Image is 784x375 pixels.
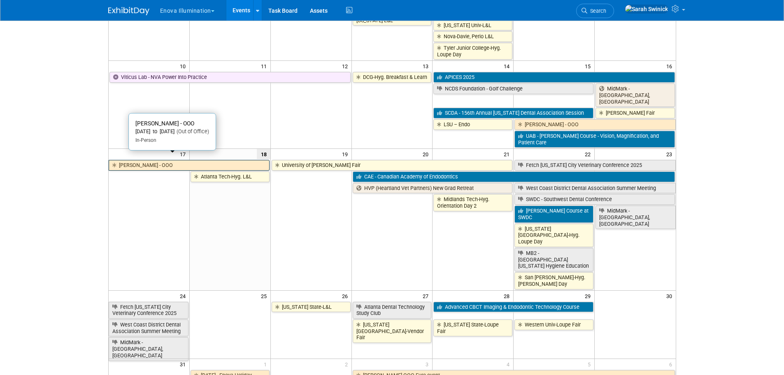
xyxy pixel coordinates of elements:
[625,5,668,14] img: Sarah Swinick
[179,359,189,369] span: 31
[422,291,432,301] span: 27
[272,302,351,312] a: [US_STATE] State-L&L
[503,149,513,159] span: 21
[503,61,513,71] span: 14
[433,119,512,130] a: LSU – Endo
[665,291,676,301] span: 30
[191,171,270,182] a: Atlanta Tech-Hyg. L&L
[179,291,189,301] span: 24
[587,359,594,369] span: 5
[353,302,432,319] a: Atlanta Dental Technology Study Club
[109,160,270,171] a: [PERSON_NAME] - OOO
[353,319,432,343] a: [US_STATE][GEOGRAPHIC_DATA]-Vendor Fair
[179,61,189,71] span: 10
[257,149,270,159] span: 18
[433,83,593,94] a: NCDS Foundation - Golf Challenge
[584,149,594,159] span: 22
[341,149,351,159] span: 19
[263,359,270,369] span: 1
[514,160,675,171] a: Fetch [US_STATE] City Veterinary Conference 2025
[433,31,512,42] a: Nova-Davie, Perio L&L
[433,43,512,60] a: Tyler Junior College-Hyg. Loupe Day
[514,194,675,205] a: SWDC - Southwest Dental Conference
[135,128,209,135] div: [DATE] to [DATE]
[272,160,513,171] a: University of [PERSON_NAME] Fair
[260,61,270,71] span: 11
[109,72,351,83] a: Viticus Lab - NVA Power Into Practice
[353,171,675,182] a: CAE - Canadian Academy of Endodontics
[109,319,188,336] a: West Coast District Dental Association Summer Meeting
[433,108,593,118] a: SCDA - 156th Annual [US_STATE] Dental Association Session
[514,224,593,247] a: [US_STATE][GEOGRAPHIC_DATA]-Hyg. Loupe Day
[514,248,593,271] a: MB2 - [GEOGRAPHIC_DATA][US_STATE] Hygiene Education
[668,359,676,369] span: 6
[665,61,676,71] span: 16
[596,108,675,118] a: [PERSON_NAME] Fair
[576,4,614,18] a: Search
[174,128,209,134] span: (Out of Office)
[514,119,675,130] a: [PERSON_NAME] - OOO
[425,359,432,369] span: 3
[422,149,432,159] span: 20
[433,72,675,83] a: APICES 2025
[596,206,675,229] a: MidMark - [GEOGRAPHIC_DATA], [GEOGRAPHIC_DATA]
[514,131,675,148] a: UAB - [PERSON_NAME] Course - Vision, Magnification, and Patient Care
[596,83,675,107] a: MidMark - [GEOGRAPHIC_DATA], [GEOGRAPHIC_DATA]
[514,272,593,289] a: San [PERSON_NAME]-Hyg. [PERSON_NAME] Day
[514,319,593,330] a: Western Univ-Loupe Fair
[135,137,156,143] span: In-Person
[665,149,676,159] span: 23
[109,337,188,361] a: MidMark - [GEOGRAPHIC_DATA], [GEOGRAPHIC_DATA]
[433,20,512,31] a: [US_STATE] Univ-L&L
[506,359,513,369] span: 4
[587,8,606,14] span: Search
[344,359,351,369] span: 2
[584,61,594,71] span: 15
[514,183,675,194] a: West Coast District Dental Association Summer Meeting
[108,7,149,15] img: ExhibitDay
[433,319,512,336] a: [US_STATE] State-Loupe Fair
[260,291,270,301] span: 25
[433,194,512,211] a: Midlands Tech-Hyg. Orientation Day 2
[422,61,432,71] span: 13
[353,72,432,83] a: DCG-Hyg. Breakfast & Learn
[341,61,351,71] span: 12
[341,291,351,301] span: 26
[353,183,513,194] a: HVP (Heartland Vet Partners) New Grad Retreat
[584,291,594,301] span: 29
[503,291,513,301] span: 28
[109,302,188,319] a: Fetch [US_STATE] City Veterinary Conference 2025
[514,206,593,222] a: [PERSON_NAME] Course at SWDC
[135,120,194,127] span: [PERSON_NAME] - OOO
[179,149,189,159] span: 17
[433,302,593,312] a: Advanced CBCT Imaging & Endodontic Technology Course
